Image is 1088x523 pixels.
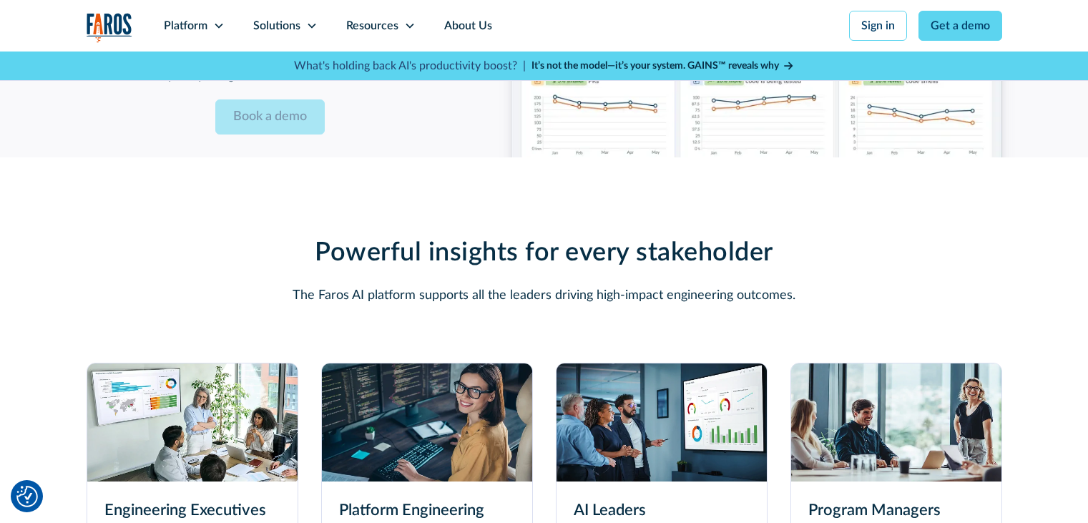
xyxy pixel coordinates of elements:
a: Sign in [849,11,907,41]
img: Revisit consent button [16,486,38,507]
h3: AI Leaders [574,499,750,522]
button: Cookie Settings [16,486,38,507]
h3: Platform Engineering [339,499,515,522]
input: Book a demo [215,99,325,135]
div: Resources [346,17,398,34]
div: Solutions [253,17,300,34]
a: It’s not the model—it’s your system. GAINS™ reveals why [531,59,795,74]
h2: Powerful insights for every stakeholder [201,238,888,268]
a: Get a demo [918,11,1002,41]
h3: Program Managers [808,499,984,522]
strong: It’s not the model—it’s your system. GAINS™ reveals why [531,61,779,71]
div: Platform [164,17,207,34]
img: Logo of the analytics and reporting company Faros. [87,13,132,42]
p: What's holding back AI's productivity boost? | [294,57,526,74]
h3: Engineering Executives [104,499,280,522]
p: The Faros AI platform supports all the leaders driving high-impact engineering outcomes. [201,286,888,306]
a: home [87,13,132,42]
